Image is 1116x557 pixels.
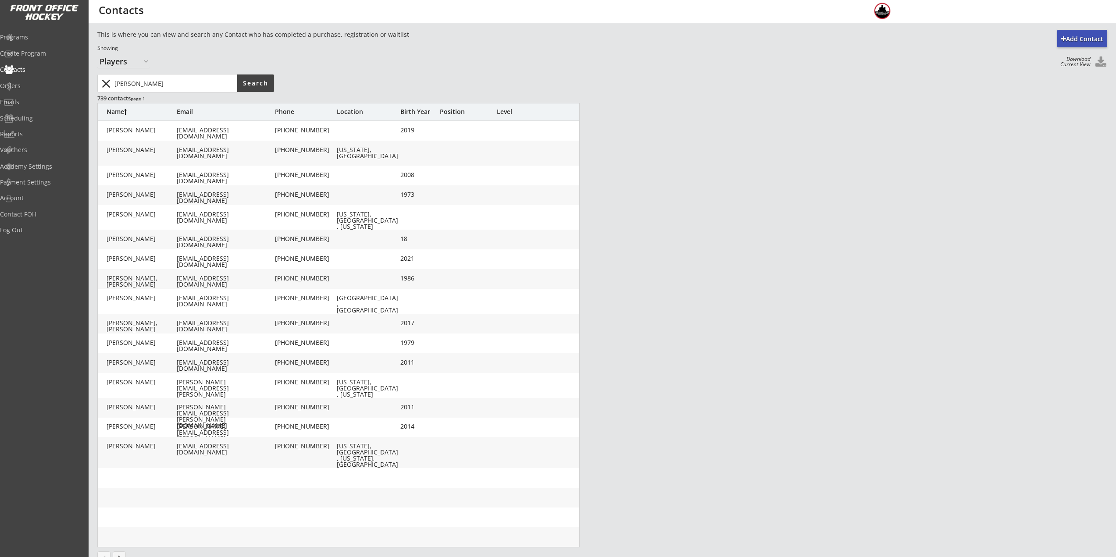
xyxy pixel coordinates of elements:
div: 2011 [400,404,435,410]
div: [PHONE_NUMBER] [275,359,336,365]
div: [PHONE_NUMBER] [275,295,336,301]
div: [EMAIL_ADDRESS][DOMAIN_NAME] [177,340,273,352]
font: page 1 [131,96,145,102]
div: 2021 [400,255,435,262]
div: 2008 [400,172,435,178]
div: [PERSON_NAME][EMAIL_ADDRESS][PERSON_NAME][DOMAIN_NAME] [177,404,273,429]
div: [PERSON_NAME] [107,379,177,385]
div: [GEOGRAPHIC_DATA], [GEOGRAPHIC_DATA], [US_STATE] [337,295,398,319]
div: Phone [275,109,336,115]
div: [EMAIL_ADDRESS][DOMAIN_NAME] [177,172,273,184]
div: [PERSON_NAME] [107,340,177,346]
button: Search [237,75,274,92]
div: Level [497,109,549,115]
div: 2017 [400,320,435,326]
div: [PERSON_NAME] [107,359,177,365]
div: [PERSON_NAME][EMAIL_ADDRESS][PERSON_NAME][DOMAIN_NAME] [177,379,273,404]
div: [EMAIL_ADDRESS][DOMAIN_NAME] [177,295,273,307]
div: [PERSON_NAME] [107,443,177,449]
div: [PHONE_NUMBER] [275,423,336,429]
div: [PERSON_NAME] [107,295,177,301]
div: [PHONE_NUMBER] [275,379,336,385]
div: 1973 [400,192,435,198]
div: [EMAIL_ADDRESS][DOMAIN_NAME] [177,359,273,372]
div: [PHONE_NUMBER] [275,192,336,198]
button: Click to download all Contacts. Your browser settings may try to block it, check your security se... [1094,57,1107,68]
div: [PHONE_NUMBER] [275,320,336,326]
div: [PHONE_NUMBER] [275,275,336,281]
div: Position [440,109,492,115]
div: [PERSON_NAME], [PERSON_NAME] [107,275,177,287]
div: [EMAIL_ADDRESS][DOMAIN_NAME] [177,320,273,332]
div: [PHONE_NUMBER] [275,147,336,153]
div: [US_STATE], [GEOGRAPHIC_DATA], [US_STATE], [GEOGRAPHIC_DATA] [337,443,398,468]
div: 2019 [400,127,435,133]
div: Name [107,109,177,115]
div: [EMAIL_ADDRESS][DOMAIN_NAME] [177,127,273,139]
div: [PERSON_NAME] [107,255,177,262]
div: [PERSON_NAME] [107,211,177,217]
div: 2014 [400,423,435,429]
div: Add Contact [1057,35,1107,43]
div: [EMAIL_ADDRESS][DOMAIN_NAME] [177,236,273,248]
div: [PHONE_NUMBER] [275,172,336,178]
div: 1979 [400,340,435,346]
div: [PHONE_NUMBER] [275,340,336,346]
div: [EMAIL_ADDRESS][DOMAIN_NAME] [177,443,273,455]
div: Location [337,109,398,115]
div: [PERSON_NAME] [107,172,177,178]
div: [PERSON_NAME] [107,127,177,133]
div: [US_STATE], [GEOGRAPHIC_DATA], [US_STATE] [337,211,398,230]
div: Birth Year [400,109,435,115]
div: This is where you can view and search any Contact who has completed a purchase, registration or w... [97,30,467,39]
div: [PHONE_NUMBER] [275,404,336,410]
div: [PHONE_NUMBER] [275,443,336,449]
div: [EMAIL_ADDRESS][DOMAIN_NAME] [177,147,273,159]
input: Type here... [113,75,237,92]
div: 1986 [400,275,435,281]
div: Download Current View [1056,57,1091,67]
div: [US_STATE], [GEOGRAPHIC_DATA] [337,147,398,159]
div: 18 [400,236,435,242]
div: [EMAIL_ADDRESS][DOMAIN_NAME] [177,211,273,224]
div: [PERSON_NAME] [107,423,177,429]
div: 739 contacts [97,94,273,102]
div: [PHONE_NUMBER] [275,255,336,262]
button: close [99,77,113,91]
div: [PERSON_NAME] [107,236,177,242]
div: [PHONE_NUMBER] [275,211,336,217]
div: Showing [97,45,467,52]
div: [PERSON_NAME] [107,192,177,198]
div: [PERSON_NAME][EMAIL_ADDRESS][PERSON_NAME][DOMAIN_NAME] [177,423,273,448]
div: 2011 [400,359,435,365]
div: [PHONE_NUMBER] [275,236,336,242]
div: [PERSON_NAME], [PERSON_NAME] [107,320,177,332]
div: [US_STATE], [GEOGRAPHIC_DATA], [US_STATE] [337,379,398,397]
div: Email [177,109,273,115]
div: [EMAIL_ADDRESS][DOMAIN_NAME] [177,192,273,204]
div: [PERSON_NAME] [107,404,177,410]
div: [PHONE_NUMBER] [275,127,336,133]
div: [PERSON_NAME] [107,147,177,153]
div: [EMAIL_ADDRESS][DOMAIN_NAME] [177,255,273,268]
div: [EMAIL_ADDRESS][DOMAIN_NAME] [177,275,273,287]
